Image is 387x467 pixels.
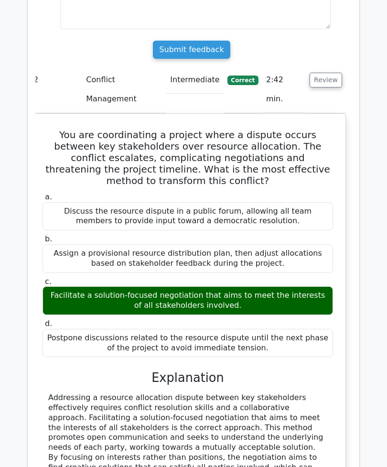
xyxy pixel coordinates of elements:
[45,235,52,244] span: b.
[45,277,52,286] span: c.
[43,329,333,358] div: Postpone discussions related to the resource dispute until the next phase of the project to avoid...
[48,371,327,386] h3: Explanation
[43,287,333,315] div: Facilitate a solution-focused negotiation that aims to meet the interests of all stakeholders inv...
[310,73,342,88] button: Review
[227,76,258,86] span: Correct
[262,67,306,113] td: 2:42 min.
[166,67,223,94] td: Intermediate
[82,67,166,113] td: Conflict Management
[45,193,52,202] span: a.
[43,203,333,231] div: Discuss the resource dispute in a public forum, allowing all team members to provide input toward...
[43,245,333,273] div: Assign a provisional resource distribution plan, then adjust allocations based on stakeholder fee...
[42,130,334,187] h5: You are coordinating a project where a dispute occurs between key stakeholders over resource allo...
[30,67,82,113] td: 2
[153,41,230,59] input: Submit feedback
[45,319,52,328] span: d.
